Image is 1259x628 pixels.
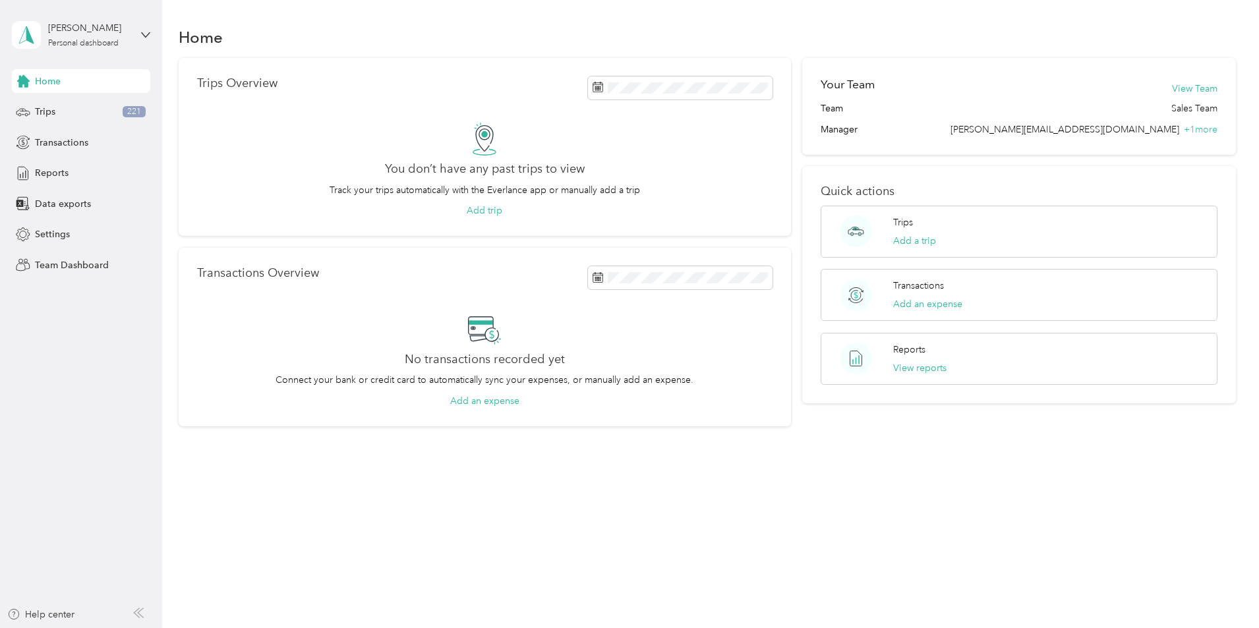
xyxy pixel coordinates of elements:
[35,258,109,272] span: Team Dashboard
[35,197,91,211] span: Data exports
[197,266,319,280] p: Transactions Overview
[893,361,947,375] button: View reports
[893,297,962,311] button: Add an expense
[1185,554,1259,628] iframe: Everlance-gr Chat Button Frame
[35,74,61,88] span: Home
[405,353,565,366] h2: No transactions recorded yet
[821,185,1217,198] p: Quick actions
[35,166,69,180] span: Reports
[1184,124,1217,135] span: + 1 more
[893,234,936,248] button: Add a trip
[893,215,913,229] p: Trips
[179,30,223,44] h1: Home
[893,279,944,293] p: Transactions
[821,101,843,115] span: Team
[951,124,1179,135] span: [PERSON_NAME][EMAIL_ADDRESS][DOMAIN_NAME]
[276,373,693,387] p: Connect your bank or credit card to automatically sync your expenses, or manually add an expense.
[893,343,925,357] p: Reports
[123,106,146,118] span: 221
[1171,101,1217,115] span: Sales Team
[35,136,88,150] span: Transactions
[450,394,519,408] button: Add an expense
[385,162,585,176] h2: You don’t have any past trips to view
[35,227,70,241] span: Settings
[48,40,119,47] div: Personal dashboard
[7,608,74,621] button: Help center
[467,204,502,217] button: Add trip
[48,21,131,35] div: [PERSON_NAME]
[197,76,278,90] p: Trips Overview
[821,76,875,93] h2: Your Team
[821,123,858,136] span: Manager
[330,183,640,197] p: Track your trips automatically with the Everlance app or manually add a trip
[35,105,55,119] span: Trips
[1172,82,1217,96] button: View Team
